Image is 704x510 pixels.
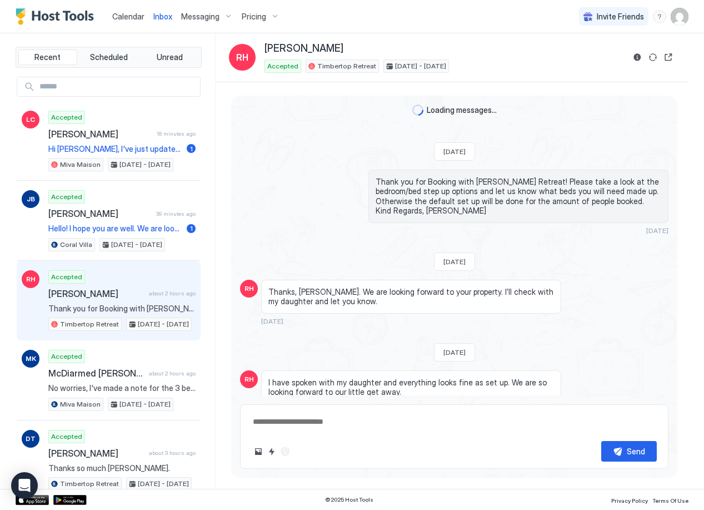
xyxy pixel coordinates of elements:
span: Thanks, [PERSON_NAME]. We are looking forward to your property. I’ll check with my daughter and l... [268,287,554,306]
span: Accepted [267,61,298,71]
button: Upload image [252,445,265,458]
span: RH [244,374,254,384]
span: Unread [157,52,183,62]
button: Scheduled [79,49,138,65]
span: Accepted [51,112,82,122]
span: RH [244,284,254,294]
span: [PERSON_NAME] [264,42,343,55]
span: Thank you for Booking with [PERSON_NAME] Retreat! Please take a look at the bedroom/bed step up o... [48,304,196,314]
span: Thanks so much [PERSON_NAME]. [48,463,196,473]
a: Terms Of Use [652,494,688,506]
span: JB [27,194,35,204]
input: Input Field [35,77,200,96]
span: Loading messages... [427,105,497,115]
span: Timbertop Retreat [60,319,119,329]
span: Accepted [51,192,82,202]
button: Reservation information [631,51,644,64]
span: Invite Friends [597,12,644,22]
button: Quick reply [265,445,278,458]
div: Open Intercom Messenger [11,472,38,499]
span: 1 [190,145,193,153]
span: Accepted [51,272,82,282]
span: 1 [190,224,193,232]
a: Inbox [153,11,172,22]
span: Terms Of Use [652,497,688,504]
span: Coral Villa [60,240,92,250]
span: © 2025 Host Tools [325,496,373,503]
span: Hi [PERSON_NAME], I've just updated my reservation, when I was doing my search I had the correct ... [48,144,182,154]
span: [PERSON_NAME] [48,448,144,459]
button: Recent [18,49,77,65]
div: tab-group [16,47,202,68]
span: about 2 hours ago [149,290,196,297]
span: [DATE] [261,317,283,325]
a: Google Play Store [53,495,87,505]
a: Host Tools Logo [16,8,99,25]
span: Accepted [51,351,82,362]
span: about 2 hours ago [149,370,196,377]
span: Privacy Policy [611,497,648,504]
span: Messaging [181,12,219,22]
a: Privacy Policy [611,494,648,506]
span: LC [26,115,35,125]
span: [DATE] - [DATE] [138,319,189,329]
span: Miva Maison [60,399,101,409]
span: Pricing [242,12,266,22]
span: 18 minutes ago [157,130,196,137]
span: [DATE] [443,348,466,356]
div: loading [412,105,423,116]
span: [DATE] [443,147,466,156]
a: App Store [16,495,49,505]
span: Accepted [51,432,82,442]
span: [DATE] - [DATE] [119,399,171,409]
button: Unread [140,49,199,65]
span: Timbertop Retreat [60,479,119,489]
span: Scheduled [90,52,128,62]
span: [DATE] - [DATE] [138,479,189,489]
span: DT [26,434,36,444]
span: Inbox [153,12,172,21]
span: Thank you for Booking with [PERSON_NAME] Retreat! Please take a look at the bedroom/bed step up o... [376,177,661,216]
span: [PERSON_NAME] [48,128,152,140]
span: RH [236,51,248,64]
span: [DATE] - [DATE] [395,61,446,71]
span: [DATE] - [DATE] [111,240,162,250]
span: Calendar [112,12,144,21]
div: Send [627,445,645,457]
span: Recent [34,52,61,62]
span: 39 minutes ago [156,210,196,217]
div: menu [653,10,666,23]
span: MK [26,354,36,364]
button: Send [601,441,657,462]
span: [PERSON_NAME] [48,208,152,219]
button: Sync reservation [646,51,660,64]
span: Hello! I hope you are well. We are looking forward to our stay next weekend. I was just getting i... [48,224,182,234]
span: Miva Maison [60,160,101,170]
span: [DATE] [646,226,668,235]
span: [DATE] [443,258,466,266]
span: No worries, I've made a note for the 3 beds. Kind Regards, [PERSON_NAME] [48,383,196,393]
span: RH [26,274,36,284]
span: [PERSON_NAME] [48,288,144,299]
span: McDiarmed [PERSON_NAME] [48,368,144,379]
button: Open reservation [662,51,675,64]
span: [DATE] - [DATE] [119,160,171,170]
a: Calendar [112,11,144,22]
span: about 3 hours ago [149,449,196,457]
div: User profile [671,8,688,26]
span: Timbertop Retreat [317,61,376,71]
span: I have spoken with my daughter and everything looks fine as set up. We are so looking forward to ... [268,378,554,397]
